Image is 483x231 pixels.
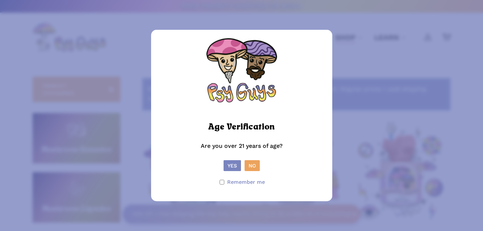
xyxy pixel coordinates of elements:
span: Remember me [227,177,265,187]
img: Psy Guys Logo [205,37,278,110]
h2: Age Verification [208,119,275,135]
input: Remember me [220,180,224,185]
p: Are you over 21 years of age? [158,141,325,160]
button: No [245,160,260,171]
button: Yes [224,160,241,171]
